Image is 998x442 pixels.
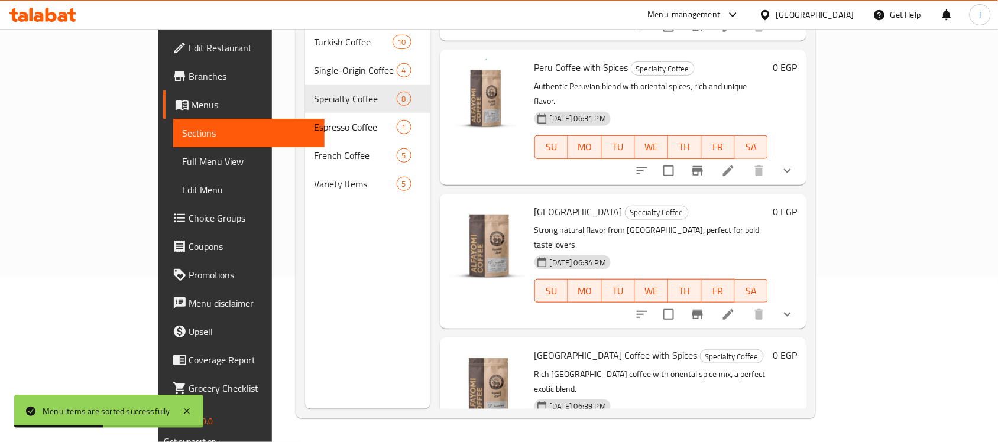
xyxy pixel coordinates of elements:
span: 1 [397,122,411,133]
h6: 0 EGP [773,347,797,363]
a: Edit menu item [721,164,735,178]
span: Coupons [189,239,316,253]
button: delete [745,157,773,185]
span: French Coffee [315,148,397,162]
div: French Coffee5 [305,141,430,170]
div: items [393,35,411,49]
svg: Show Choices [780,164,795,178]
a: Coupons [163,232,325,261]
span: Select to update [656,302,681,327]
a: Coverage Report [163,346,325,374]
span: 5 [397,150,411,161]
div: Menu items are sorted successfully [43,405,170,418]
span: Sections [183,126,316,140]
button: Branch-specific-item [683,157,712,185]
div: [GEOGRAPHIC_DATA] [776,8,854,21]
span: Turkish Coffee [315,35,393,49]
span: Specialty Coffee [315,92,397,106]
a: Grocery Checklist [163,374,325,402]
button: SA [735,135,768,159]
span: Espresso Coffee [315,120,397,134]
span: [GEOGRAPHIC_DATA] Coffee with Spices [534,346,698,364]
a: Sections [173,119,325,147]
span: 5 [397,178,411,190]
a: Promotions [163,261,325,289]
p: Strong natural flavor from [GEOGRAPHIC_DATA], perfect for bold taste lovers. [534,223,769,252]
div: items [397,92,411,106]
div: Menu-management [648,8,721,22]
button: TH [668,135,701,159]
span: 8 [397,93,411,105]
span: [DATE] 06:31 PM [545,113,611,124]
div: items [397,63,411,77]
span: Select to update [656,158,681,183]
span: 4 [397,65,411,76]
span: TH [673,138,696,155]
svg: Show Choices [780,307,795,321]
div: Variety Items5 [305,170,430,198]
img: Peru Coffee with Spices [449,59,525,135]
a: Edit Restaurant [163,34,325,62]
a: Edit menu item [721,307,735,321]
span: Branches [189,69,316,83]
button: SA [735,279,768,303]
button: delete [745,300,773,329]
button: Branch-specific-item [683,300,712,329]
span: Specialty Coffee [626,206,688,219]
span: TU [607,138,630,155]
h6: 0 EGP [773,203,797,220]
span: Edit Menu [183,183,316,197]
button: show more [773,157,802,185]
span: Grocery Checklist [189,381,316,395]
button: show more [773,300,802,329]
span: Peru Coffee with Spices [534,58,628,76]
p: Rich [GEOGRAPHIC_DATA] coffee with oriental spice mix, a perfect exotic blend. [534,367,769,396]
a: Full Menu View [173,147,325,175]
span: Single-Origin Coffee [315,63,397,77]
p: Authentic Peruvian blend with oriental spices, rich and unique flavor. [534,79,769,109]
span: SU [540,138,563,155]
a: Upsell [163,317,325,346]
button: WE [635,135,668,159]
span: WE [640,138,663,155]
a: Edit Menu [173,175,325,204]
span: 1.0.0 [195,414,213,429]
span: [DATE] 06:34 PM [545,257,611,268]
h6: 0 EGP [773,59,797,76]
span: SA [740,138,763,155]
span: Menus [192,97,316,112]
img: Papua New Guinea Coffee Plain [449,203,525,279]
span: I [979,8,981,21]
span: Specialty Coffee [701,350,763,363]
span: SU [540,282,563,300]
a: Menus [163,90,325,119]
button: WE [635,279,668,303]
a: Choice Groups [163,204,325,232]
span: MO [573,138,597,155]
span: FR [707,282,730,300]
button: MO [568,135,601,159]
span: 10 [393,37,411,48]
div: Single-Origin Coffee4 [305,56,430,84]
button: SU [534,135,568,159]
div: Specialty Coffee [631,61,695,76]
a: Branches [163,62,325,90]
span: Full Menu View [183,154,316,168]
span: SA [740,282,763,300]
button: TU [602,279,635,303]
div: Turkish Coffee10 [305,28,430,56]
button: sort-choices [628,300,656,329]
div: Espresso Coffee1 [305,113,430,141]
button: FR [702,279,735,303]
a: Menu disclaimer [163,289,325,317]
span: Choice Groups [189,211,316,225]
img: Papua New Guinea Coffee with Spices [449,347,525,422]
span: TU [607,282,630,300]
span: Menu disclaimer [189,296,316,310]
div: Specialty Coffee8 [305,84,430,113]
button: TH [668,279,701,303]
